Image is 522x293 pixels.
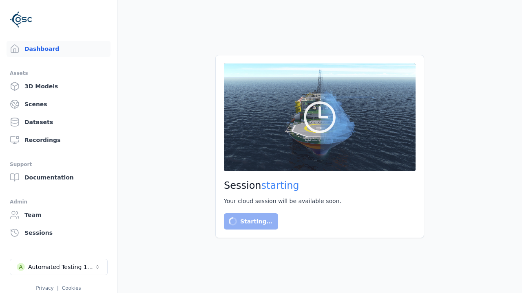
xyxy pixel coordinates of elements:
[7,225,111,241] a: Sessions
[7,114,111,130] a: Datasets
[36,285,53,291] a: Privacy
[7,78,111,94] a: 3D Models
[10,197,107,207] div: Admin
[57,285,59,291] span: |
[7,96,111,112] a: Scenes
[7,169,111,186] a: Documentation
[224,197,416,205] div: Your cloud session will be available soon.
[224,179,416,192] h2: Session
[10,160,107,169] div: Support
[224,213,278,230] button: Starting…
[62,285,81,291] a: Cookies
[7,132,111,148] a: Recordings
[10,68,107,78] div: Assets
[28,263,94,271] div: Automated Testing 1 - Playwright
[7,41,111,57] a: Dashboard
[17,263,25,271] div: A
[7,207,111,223] a: Team
[10,259,108,275] button: Select a workspace
[261,180,299,191] span: starting
[10,8,33,31] img: Logo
